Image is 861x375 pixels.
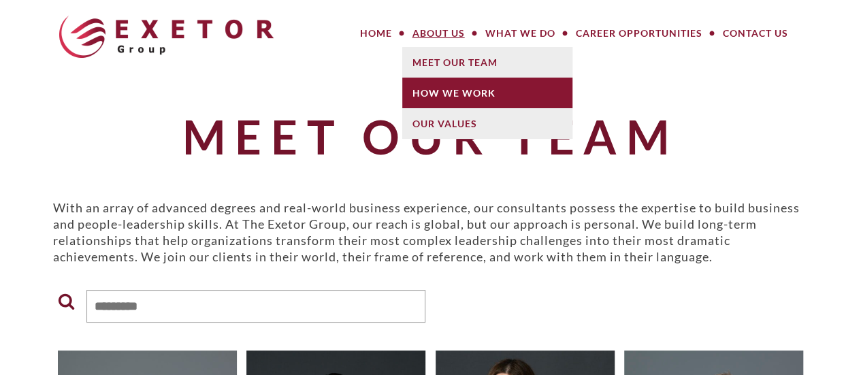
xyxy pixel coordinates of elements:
a: Home [350,20,402,47]
a: Our Values [402,108,572,139]
a: What We Do [475,20,566,47]
img: The Exetor Group [59,16,274,58]
a: About Us [402,20,475,47]
a: Meet Our Team [402,47,572,78]
a: Contact Us [713,20,798,47]
a: Career Opportunities [566,20,713,47]
a: How We Work [402,78,572,108]
h1: Meet Our Team [53,111,809,162]
p: With an array of advanced degrees and real-world business experience, our consultants possess the... [53,199,809,265]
